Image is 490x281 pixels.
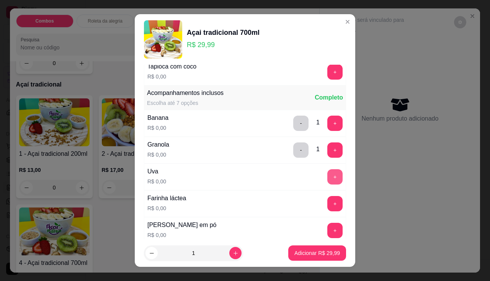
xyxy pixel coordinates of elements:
button: increase-product-quantity [229,247,242,259]
p: R$ 0,00 [147,151,169,158]
div: Uva [147,167,166,176]
p: R$ 0,00 [147,204,186,212]
button: add [327,169,343,185]
div: Escolha até 7 opções [147,99,224,107]
p: R$ 0,00 [147,73,196,80]
div: Açai tradicional 700ml [187,27,260,38]
div: Banana [147,113,168,123]
div: Acompanhamentos inclusos [147,88,224,98]
div: Completo [315,93,343,102]
button: Adicionar R$ 29,99 [288,245,346,261]
p: R$ 0,00 [147,124,168,132]
p: R$ 0,00 [147,231,217,239]
div: [PERSON_NAME] em pó [147,221,217,230]
div: Tapioca com coco [147,62,196,71]
button: delete [293,142,309,158]
button: add [327,223,343,238]
p: R$ 29,99 [187,39,260,50]
div: 1 [316,118,320,127]
button: decrease-product-quantity [145,247,158,259]
button: add [327,142,343,158]
button: add [327,116,343,131]
div: Granola [147,140,169,149]
button: add [327,196,343,211]
div: 1 [316,145,320,154]
button: Close [341,16,354,28]
button: delete [293,116,309,131]
button: add [327,64,343,80]
p: R$ 0,00 [147,178,166,185]
div: Farinha láctea [147,194,186,203]
img: product-image [144,20,182,59]
p: Adicionar R$ 29,99 [294,249,340,257]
